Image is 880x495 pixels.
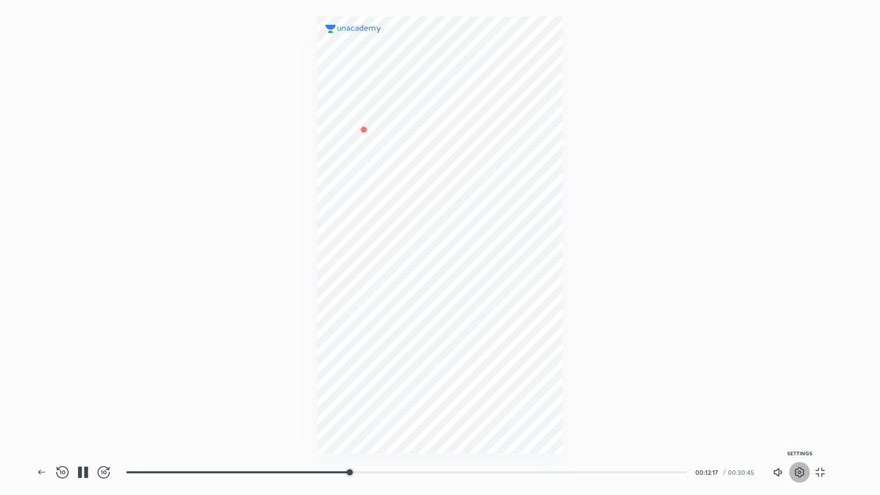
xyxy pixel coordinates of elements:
div: 00:12:17 [695,469,721,475]
img: logo.2a7e12a2.svg [325,25,381,33]
img: wMgqJGBwKWe8AAAAABJRU5ErkJggg== [357,123,370,136]
div: 00:30:45 [728,469,756,475]
div: Settings [785,449,815,458]
div: / [723,469,726,475]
